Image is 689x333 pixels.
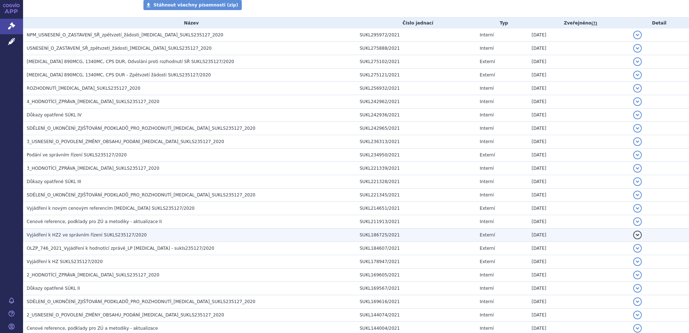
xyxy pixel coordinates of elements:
[633,84,642,93] button: detail
[480,272,494,277] span: Interní
[633,324,642,333] button: detail
[480,299,494,304] span: Interní
[27,86,141,91] span: ROZHODNUTÍ_FOTIVDA_SUKLS235127_2020
[27,72,211,77] span: FOTIVDA 890MCG, 1340MC, CPS DUR - Zpětvzetí žádosti SUKLS235127/2020
[27,152,127,157] span: Podání ve správním řízení SUKLS235127/2020
[356,148,476,162] td: SUKL234950/2021
[528,215,629,228] td: [DATE]
[356,188,476,202] td: SUKL221345/2021
[27,166,159,171] span: 3_HODNOTÍCÍ_ZPRÁVA_FOTIVDA_SUKLS235127_2020
[528,122,629,135] td: [DATE]
[27,206,195,211] span: Vyjádření k novým cenovým referencím Fotivda SUKLS235127/2020
[528,242,629,255] td: [DATE]
[27,326,158,331] span: Cenové reference, podklady pro ZÚ a metodiky - aktualizace
[23,18,356,28] th: Název
[633,311,642,319] button: detail
[633,244,642,253] button: detail
[480,166,494,171] span: Interní
[528,162,629,175] td: [DATE]
[27,219,162,224] span: Cenové reference, podklady pro ZÚ a metodiky - aktualizace II
[480,32,494,37] span: Interní
[633,71,642,79] button: detail
[480,179,494,184] span: Interní
[528,268,629,282] td: [DATE]
[528,228,629,242] td: [DATE]
[356,282,476,295] td: SUKL169567/2021
[356,95,476,108] td: SUKL242962/2021
[476,18,528,28] th: Typ
[528,108,629,122] td: [DATE]
[480,126,494,131] span: Interní
[356,18,476,28] th: Číslo jednací
[356,228,476,242] td: SUKL186725/2021
[528,295,629,308] td: [DATE]
[528,28,629,42] td: [DATE]
[630,18,689,28] th: Detail
[356,42,476,55] td: SUKL275888/2021
[356,82,476,95] td: SUKL256932/2021
[356,295,476,308] td: SUKL169616/2021
[480,152,495,157] span: Externí
[528,68,629,82] td: [DATE]
[27,272,159,277] span: 2_HODNOTÍCÍ_ZPRÁVA_FOTIVDA_SUKLS235127_2020
[27,179,81,184] span: Důkazy opatřené SÚKL III
[633,57,642,66] button: detail
[633,44,642,53] button: detail
[528,202,629,215] td: [DATE]
[27,59,234,64] span: FOTIVDA 890MCG, 1340MC, CPS DUR, Odvolání proti rozhodnutí SŘ SUKLS235127/2020
[528,308,629,322] td: [DATE]
[480,46,494,51] span: Interní
[528,188,629,202] td: [DATE]
[356,55,476,68] td: SUKL275102/2021
[633,31,642,39] button: detail
[27,232,147,237] span: Vyjádření k HZ2 ve správním řízení SUKLS235127/2020
[480,326,494,331] span: Interní
[633,231,642,239] button: detail
[480,246,495,251] span: Externí
[27,99,159,104] span: 4_HODNOTÍCÍ_ZPRÁVA_FOTIVDA_SUKLS235127_2020
[27,286,80,291] span: Důkazy opatřené SÚKL II
[480,286,494,291] span: Interní
[356,68,476,82] td: SUKL275121/2021
[480,232,495,237] span: Externí
[480,72,495,77] span: Externí
[356,308,476,322] td: SUKL144074/2021
[528,18,629,28] th: Zveřejněno
[528,95,629,108] td: [DATE]
[528,148,629,162] td: [DATE]
[633,191,642,199] button: detail
[633,164,642,173] button: detail
[27,32,223,37] span: NPM_USNESENÍ_O_ZASTAVENÍ_SŘ_zpětvzetí_žádosti_FOTIVDA_SUKLS235127_2020
[480,99,494,104] span: Interní
[27,192,255,197] span: SDĚLENÍ_O_UKONČENÍ_ZJIŠŤOVÁNÍ_PODKLADŮ_PRO_ROZHODNUTÍ_FOTIVDA_SUKLS235127_2020
[633,97,642,106] button: detail
[356,268,476,282] td: SUKL169605/2021
[356,215,476,228] td: SUKL211913/2021
[356,28,476,42] td: SUKL295972/2021
[480,86,494,91] span: Interní
[591,21,597,26] abbr: (?)
[480,139,494,144] span: Interní
[528,135,629,148] td: [DATE]
[528,42,629,55] td: [DATE]
[633,151,642,159] button: detail
[480,312,494,318] span: Interní
[356,122,476,135] td: SUKL242965/2021
[480,192,494,197] span: Interní
[356,242,476,255] td: SUKL184607/2021
[27,259,103,264] span: Vyjádření k HZ SUKLS235127/2020
[633,177,642,186] button: detail
[356,135,476,148] td: SUKL236313/2021
[27,246,214,251] span: OLZP_746_2021_Vyjádření k hodnotící zprávě_LP FOTIVDA - sukls235127/2020
[528,255,629,268] td: [DATE]
[633,257,642,266] button: detail
[633,124,642,133] button: detail
[480,259,495,264] span: Externí
[528,82,629,95] td: [DATE]
[633,217,642,226] button: detail
[27,299,255,304] span: SDĚLENÍ_O_UKONČENÍ_ZJIŠŤOVÁNÍ_PODKLADŮ_PRO_ROZHODNUTÍ_FOTIVDA_SUKLS235127_2020
[27,112,82,117] span: Důkazy opatřené SÚKL IV
[528,175,629,188] td: [DATE]
[356,162,476,175] td: SUKL221339/2021
[633,284,642,293] button: detail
